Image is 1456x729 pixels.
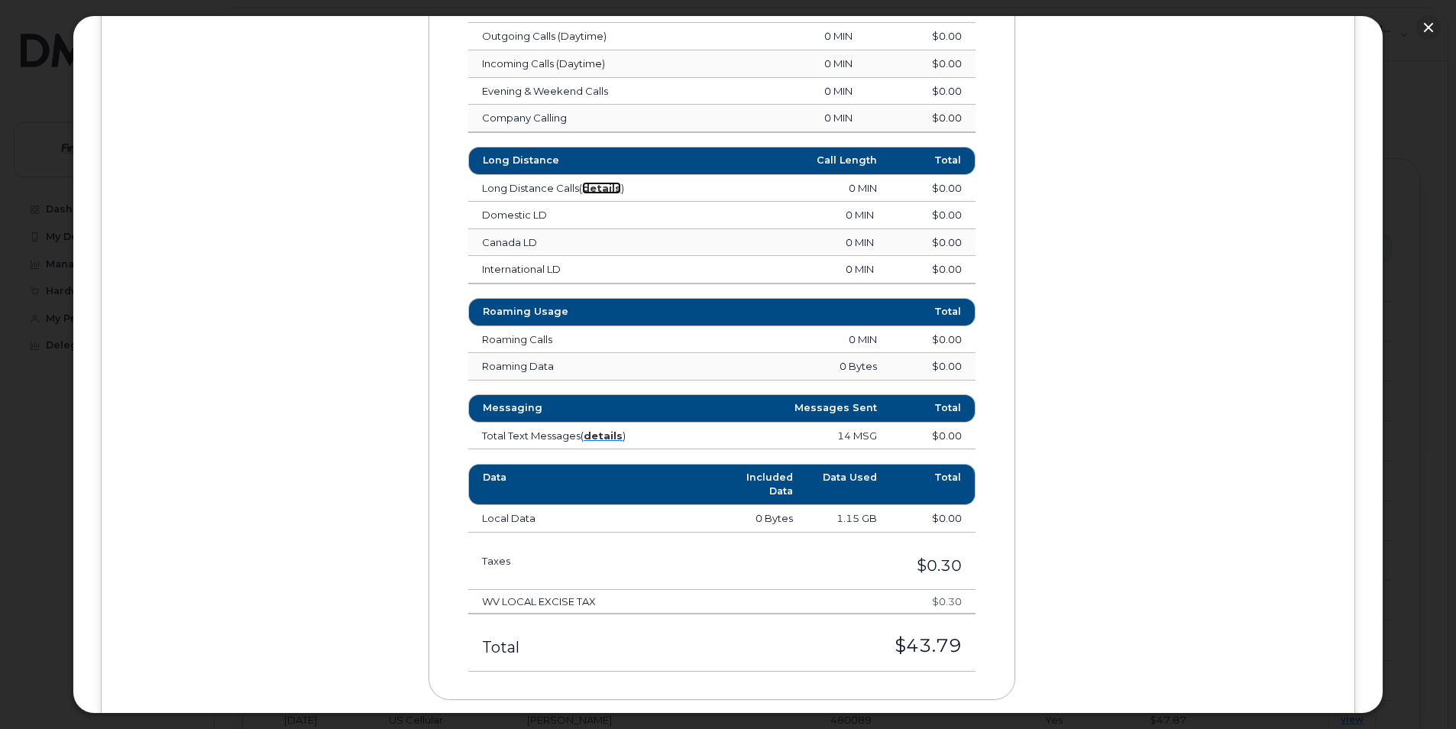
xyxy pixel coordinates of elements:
[722,505,807,533] td: 0 Bytes
[807,505,891,533] td: 1.15 GB
[1390,663,1445,718] iframe: Messenger Launcher
[688,557,962,574] h3: $0.30
[680,326,891,354] td: 0 MIN
[891,423,976,450] td: $0.00
[891,353,976,381] td: $0.00
[680,394,891,422] th: Messages Sent
[482,639,661,656] h3: Total
[803,256,888,283] td: 0 MIN
[468,505,722,533] td: Local Data
[803,229,888,257] td: 0 MIN
[482,596,815,607] h4: WV LOCAL EXCISE TAX
[888,256,975,283] td: $0.00
[891,505,976,533] td: $0.00
[468,353,680,381] td: Roaming Data
[468,326,680,354] td: Roaming Calls
[468,256,803,283] td: International LD
[468,464,722,506] th: Data
[891,464,976,506] th: Total
[891,298,976,326] th: Total
[891,326,976,354] td: $0.00
[843,596,961,607] h4: $0.30
[891,394,976,422] th: Total
[807,464,891,506] th: Data Used
[468,229,803,257] td: Canada LD
[468,298,680,326] th: Roaming Usage
[482,556,661,566] h3: Taxes
[468,394,680,422] th: Messaging
[468,423,680,450] td: Total Text Messages
[688,636,962,656] h3: $43.79
[888,229,975,257] td: $0.00
[722,464,807,506] th: Included Data
[680,423,891,450] td: 14 MSG
[680,353,891,381] td: 0 Bytes
[584,429,623,442] a: details
[581,429,626,442] span: ( )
